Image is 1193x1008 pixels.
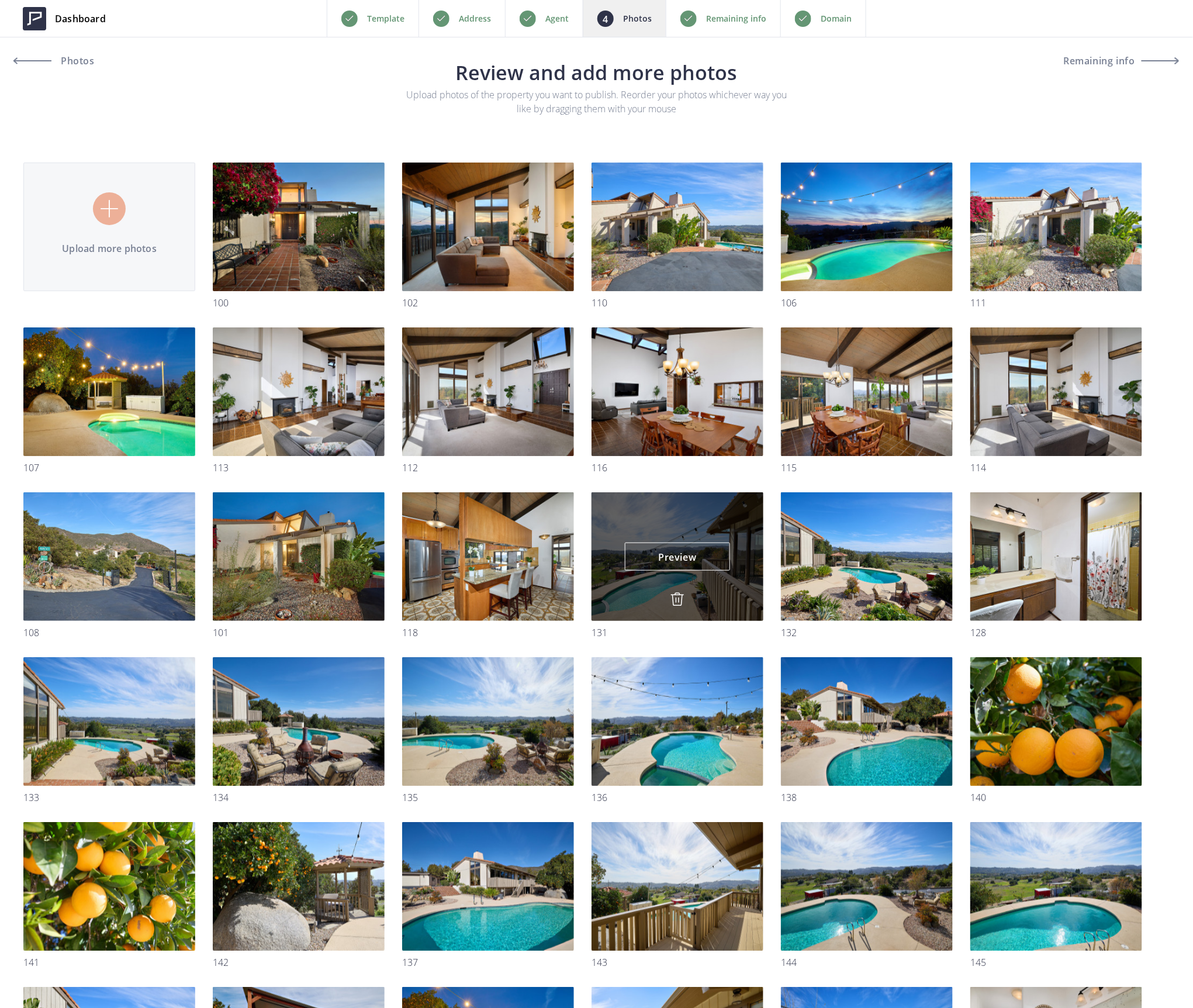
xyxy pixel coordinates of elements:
[1064,47,1179,75] button: Remaining info
[670,592,684,606] img: delete
[545,12,569,26] p: Agent
[14,1,115,36] a: Dashboard
[625,543,730,571] a: Preview
[1064,56,1135,65] span: Remaining info
[197,62,997,83] h3: Review and add more photos
[623,12,652,26] p: Photos
[459,12,491,26] p: Address
[55,12,106,26] span: Dashboard
[58,56,95,65] span: Photos
[402,88,791,116] p: Upload photos of the property you want to publish. Reorder your photos whichever way you like by ...
[821,12,852,26] p: Domain
[14,47,119,75] a: Photos
[367,12,404,26] p: Template
[706,12,766,26] p: Remaining info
